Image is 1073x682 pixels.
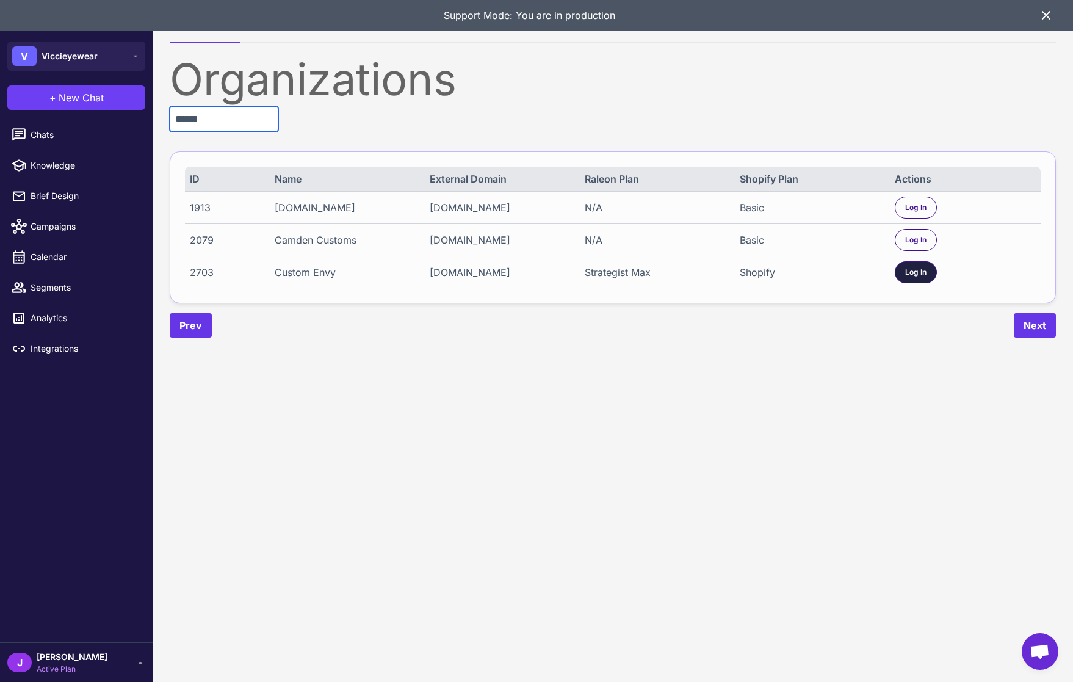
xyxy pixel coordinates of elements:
div: [DOMAIN_NAME] [430,265,571,280]
div: 2079 [190,233,261,247]
span: Knowledge [31,159,138,172]
button: VViccieyewear [7,42,145,71]
a: Chats [5,122,148,148]
a: Brief Design [5,183,148,209]
div: V [12,46,37,66]
div: Custom Envy [275,265,416,280]
a: Calendar [5,244,148,270]
div: N/A [585,233,726,247]
div: Camden Customs [275,233,416,247]
div: [DOMAIN_NAME] [430,200,571,215]
span: Active Plan [37,664,107,675]
div: Organizations [170,57,1056,101]
span: [PERSON_NAME] [37,650,107,664]
span: Chats [31,128,138,142]
div: External Domain [430,172,571,186]
a: Analytics [5,305,148,331]
button: Next [1014,313,1056,338]
span: Integrations [31,342,138,355]
div: N/A [585,200,726,215]
div: Basic [740,233,881,247]
div: Name [275,172,416,186]
div: 1913 [190,200,261,215]
span: Brief Design [31,189,138,203]
div: Basic [740,200,881,215]
a: Segments [5,275,148,300]
div: Open chat [1022,633,1058,670]
span: Log In [905,202,927,213]
div: [DOMAIN_NAME] [430,233,571,247]
div: Shopify [740,265,881,280]
a: Campaigns [5,214,148,239]
div: Actions [895,172,1036,186]
span: Analytics [31,311,138,325]
div: [DOMAIN_NAME] [275,200,416,215]
span: + [49,90,56,105]
div: J [7,653,32,672]
button: +New Chat [7,85,145,110]
span: New Chat [59,90,104,105]
div: Raleon Plan [585,172,726,186]
button: Prev [170,313,212,338]
div: 2703 [190,265,261,280]
span: Segments [31,281,138,294]
span: Log In [905,267,927,278]
a: Knowledge [5,153,148,178]
span: Campaigns [31,220,138,233]
span: Calendar [31,250,138,264]
span: Viccieyewear [42,49,98,63]
span: Log In [905,234,927,245]
div: Shopify Plan [740,172,881,186]
a: Integrations [5,336,148,361]
div: ID [190,172,261,186]
div: Strategist Max [585,265,726,280]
